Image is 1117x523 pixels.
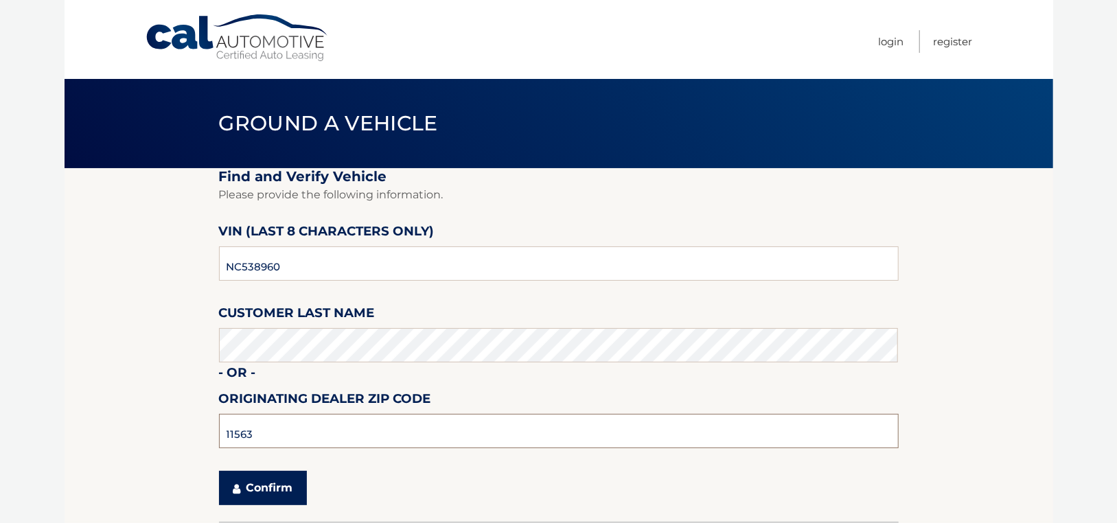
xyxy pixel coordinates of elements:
button: Confirm [219,471,307,505]
a: Register [934,30,973,53]
label: Originating Dealer Zip Code [219,388,431,414]
label: Customer Last Name [219,303,375,328]
label: - or - [219,362,256,388]
a: Login [879,30,904,53]
h2: Find and Verify Vehicle [219,168,899,185]
span: Ground a Vehicle [219,111,438,136]
a: Cal Automotive [145,14,330,62]
label: VIN (last 8 characters only) [219,221,435,246]
p: Please provide the following information. [219,185,899,205]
